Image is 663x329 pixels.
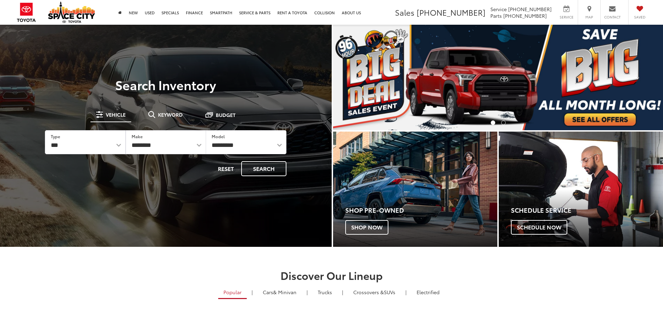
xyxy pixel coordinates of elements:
li: | [340,289,345,296]
a: Popular [218,286,247,299]
span: Map [582,15,597,19]
span: Service [559,15,574,19]
h4: Schedule Service [511,207,663,214]
span: Contact [604,15,621,19]
li: | [250,289,254,296]
button: Click to view previous picture. [333,39,382,116]
button: Reset [212,161,240,176]
label: Make [132,133,143,139]
img: Space City Toyota [48,1,95,23]
label: Type [51,133,60,139]
h4: Shop Pre-Owned [345,207,497,214]
li: Go to slide number 2. [501,120,506,125]
span: Crossovers & [353,289,384,296]
a: Electrified [411,286,445,298]
span: Budget [216,112,236,117]
span: & Minivan [273,289,297,296]
span: Shop Now [345,220,388,235]
h2: Discover Our Lineup [86,269,577,281]
span: Sales [395,7,415,18]
span: Service [490,6,507,13]
a: Cars [258,286,302,298]
div: Toyota [499,132,663,247]
a: Schedule Service Schedule Now [499,132,663,247]
a: SUVs [348,286,401,298]
span: Saved [632,15,647,19]
span: [PHONE_NUMBER] [503,12,547,19]
h3: Search Inventory [29,78,302,92]
span: Keyword [158,112,183,117]
label: Model [212,133,225,139]
span: Schedule Now [511,220,567,235]
li: | [404,289,408,296]
span: Parts [490,12,502,19]
li: | [305,289,309,296]
a: Trucks [313,286,337,298]
a: Shop Pre-Owned Shop Now [333,132,497,247]
div: Toyota [333,132,497,247]
button: Click to view next picture. [614,39,663,116]
li: Go to slide number 1. [491,120,495,125]
span: [PHONE_NUMBER] [508,6,552,13]
button: Search [241,161,286,176]
span: Vehicle [106,112,126,117]
span: [PHONE_NUMBER] [417,7,486,18]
